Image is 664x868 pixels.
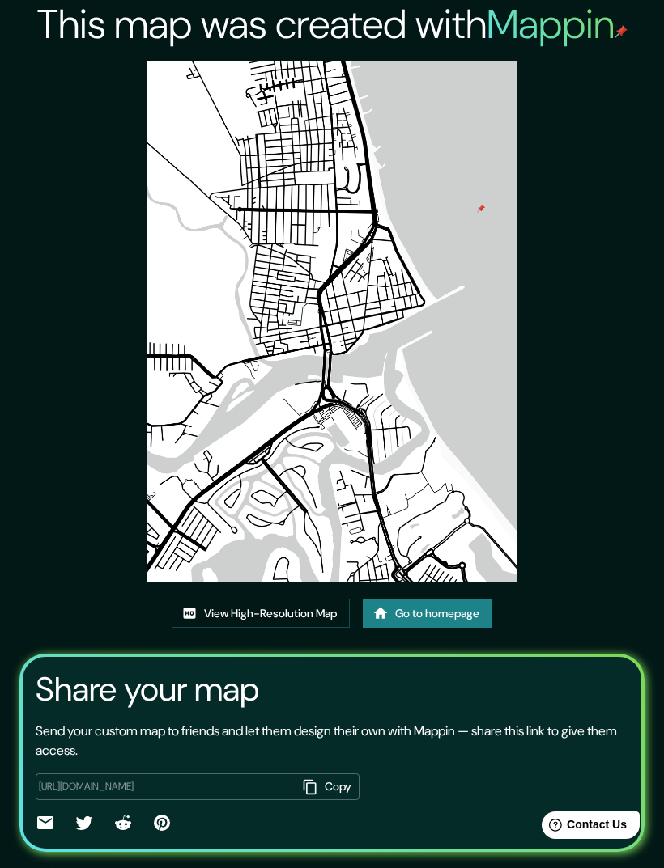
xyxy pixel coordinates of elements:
[615,25,628,38] img: mappin-pin
[147,61,516,582] img: created-map
[296,773,360,800] button: Copy
[520,805,646,850] iframe: Help widget launcher
[172,599,350,629] a: View High-Resolution Map
[36,722,628,760] p: Send your custom map to friends and let them design their own with Mappin — share this link to gi...
[363,599,492,629] a: Go to homepage
[36,670,259,709] h3: Share your map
